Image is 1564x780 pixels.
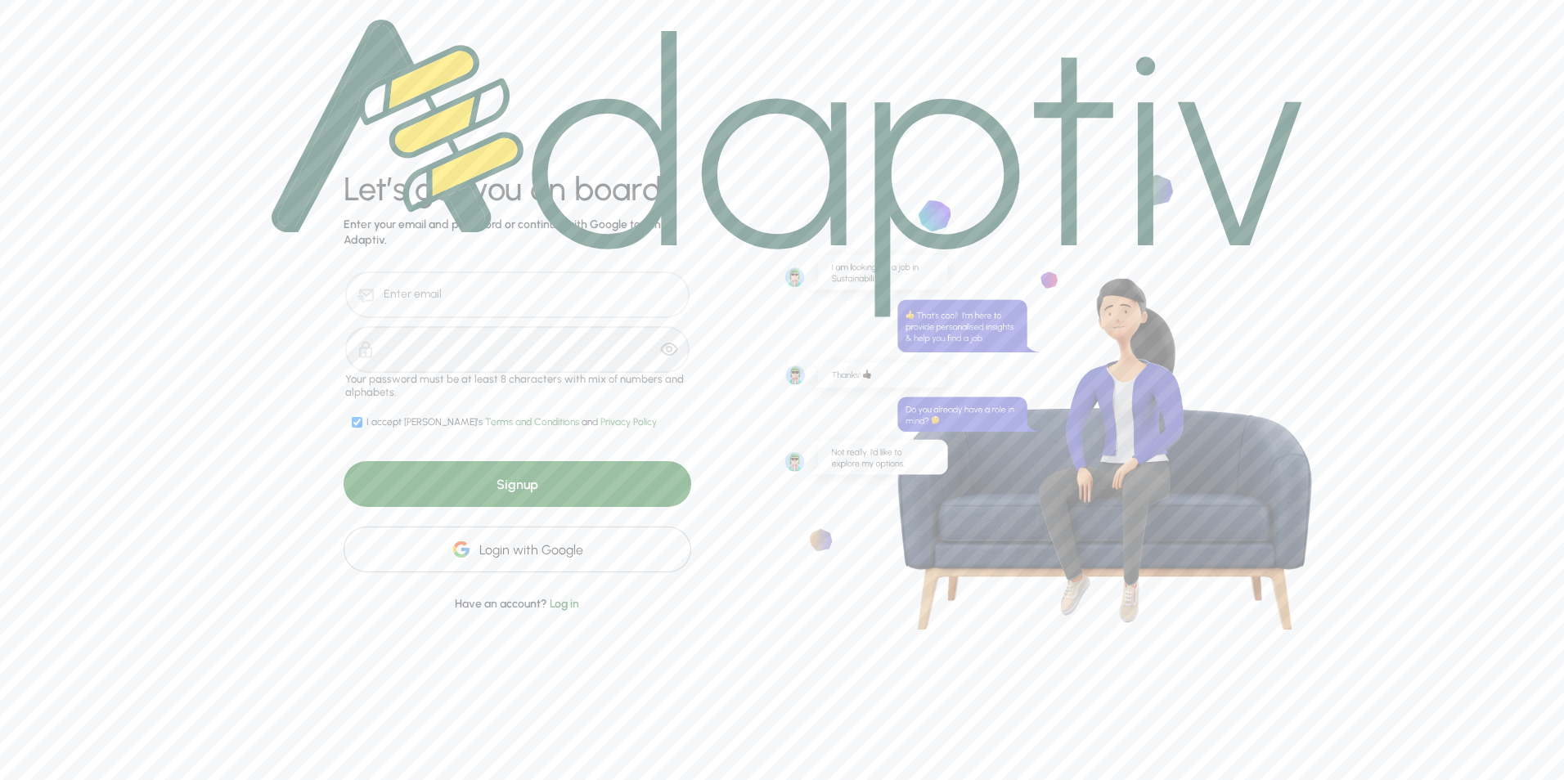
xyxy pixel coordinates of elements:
[344,527,691,572] div: Login with Google
[600,416,657,428] span: Privacy Policy
[344,576,691,612] div: Have an account?
[272,20,1302,317] img: logo.1749501288befa47a911bf1f7fa84db0.svg
[659,339,679,359] img: eye-filled.9d90107b148acf859ab1e76be1dae14b.svg
[452,540,471,559] img: google-icon.2f27fcd6077ff8336a97d9c3f95f339d.svg
[345,373,690,399] div: Your password must be at least 8 characters with mix of numbers and alphabets.
[344,461,691,507] div: Signup
[782,150,1312,630] img: bg-stone
[485,416,582,428] span: Terms and Conditions
[366,416,657,429] div: I accept [PERSON_NAME]'s and
[550,597,579,611] span: Log in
